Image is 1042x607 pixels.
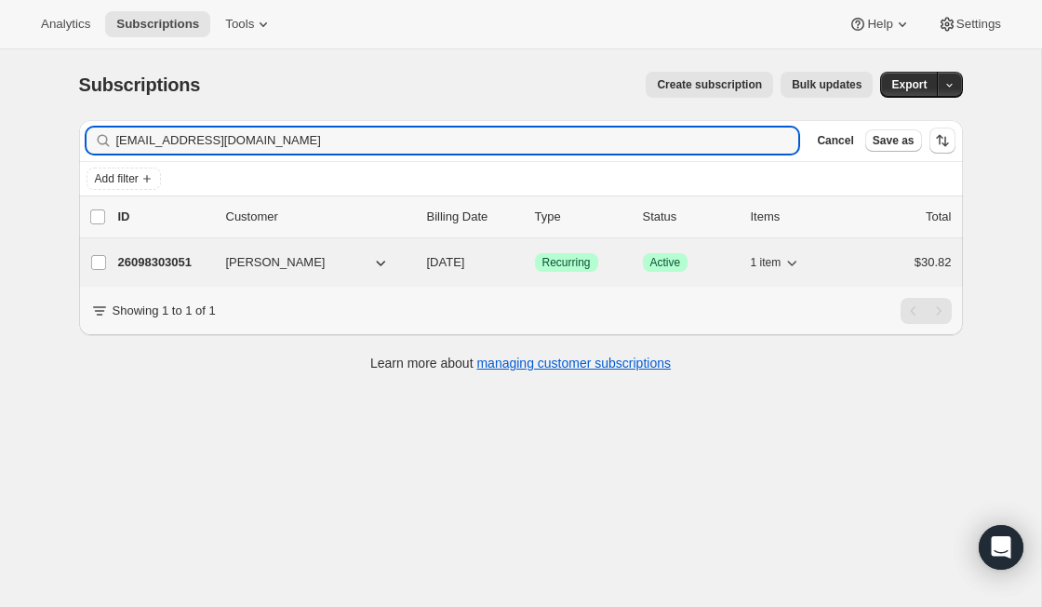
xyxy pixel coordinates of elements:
[79,74,201,95] span: Subscriptions
[215,248,401,277] button: [PERSON_NAME]
[214,11,284,37] button: Tools
[873,133,915,148] span: Save as
[650,255,681,270] span: Active
[87,168,161,190] button: Add filter
[792,77,862,92] span: Bulk updates
[542,255,591,270] span: Recurring
[751,255,781,270] span: 1 item
[116,128,799,154] input: Filter subscribers
[979,525,1023,570] div: Open Intercom Messenger
[751,250,802,276] button: 1 item
[116,17,199,32] span: Subscriptions
[901,298,952,324] nav: Pagination
[643,208,736,226] p: Status
[113,302,216,320] p: Showing 1 to 1 of 1
[657,77,762,92] span: Create subscription
[226,208,412,226] p: Customer
[105,11,210,37] button: Subscriptions
[867,17,892,32] span: Help
[865,129,922,152] button: Save as
[118,250,952,276] div: 26098303051[PERSON_NAME][DATE]SuccessRecurringSuccessActive1 item$30.82
[880,72,938,98] button: Export
[927,11,1012,37] button: Settings
[751,208,844,226] div: Items
[225,17,254,32] span: Tools
[956,17,1001,32] span: Settings
[817,133,853,148] span: Cancel
[41,17,90,32] span: Analytics
[226,253,326,272] span: [PERSON_NAME]
[95,171,139,186] span: Add filter
[891,77,927,92] span: Export
[30,11,101,37] button: Analytics
[781,72,873,98] button: Bulk updates
[535,208,628,226] div: Type
[118,208,211,226] p: ID
[929,128,955,154] button: Sort the results
[118,253,211,272] p: 26098303051
[915,255,952,269] span: $30.82
[476,356,671,371] a: managing customer subscriptions
[926,208,951,226] p: Total
[427,255,465,269] span: [DATE]
[646,72,773,98] button: Create subscription
[370,354,671,372] p: Learn more about
[427,208,520,226] p: Billing Date
[837,11,922,37] button: Help
[118,208,952,226] div: IDCustomerBilling DateTypeStatusItemsTotal
[809,129,861,152] button: Cancel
